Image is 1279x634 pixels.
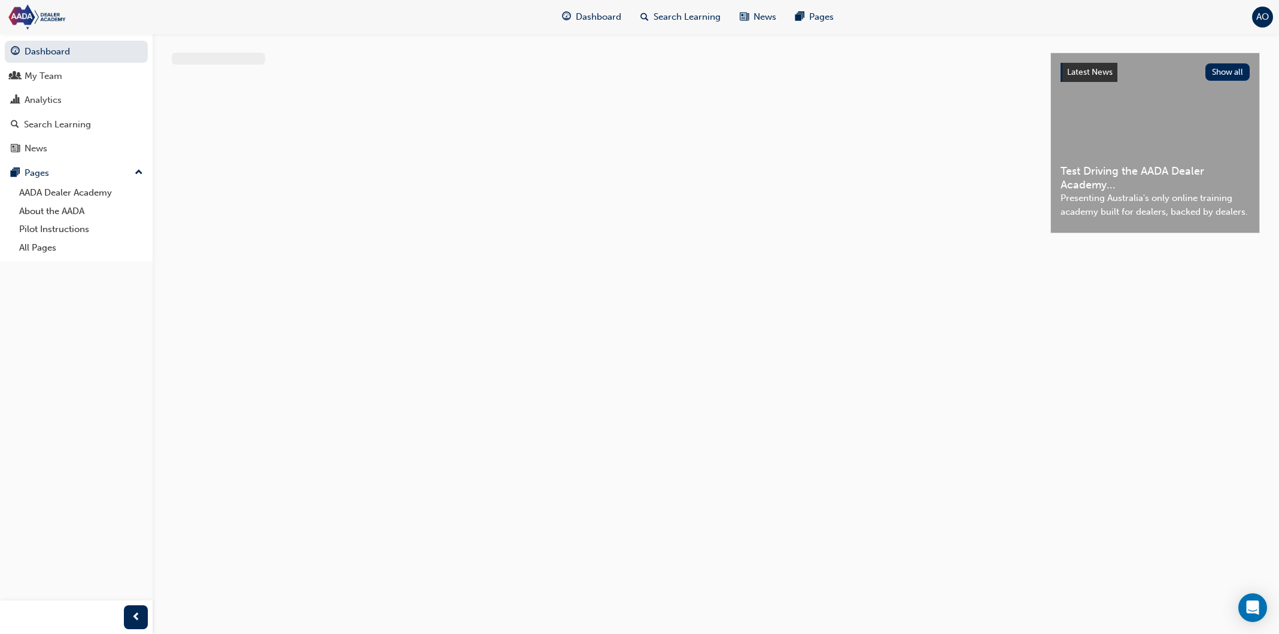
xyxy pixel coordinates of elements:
a: news-iconNews [730,5,786,29]
span: news-icon [740,10,749,25]
a: News [5,138,148,160]
span: up-icon [135,165,143,181]
img: Trak [6,4,144,31]
a: All Pages [14,239,148,257]
span: Pages [809,10,834,24]
span: search-icon [11,120,19,130]
button: DashboardMy TeamAnalyticsSearch LearningNews [5,38,148,162]
a: Latest NewsShow all [1061,63,1250,82]
span: chart-icon [11,95,20,106]
span: pages-icon [11,168,20,179]
button: AO [1252,7,1273,28]
div: News [25,142,47,156]
a: Pilot Instructions [14,220,148,239]
a: pages-iconPages [786,5,843,29]
a: guage-iconDashboard [552,5,631,29]
span: News [754,10,776,24]
a: About the AADA [14,202,148,221]
a: Analytics [5,89,148,111]
a: AADA Dealer Academy [14,184,148,202]
span: people-icon [11,71,20,82]
span: Test Driving the AADA Dealer Academy... [1061,164,1250,191]
span: Latest News [1067,67,1113,77]
a: Latest NewsShow allTest Driving the AADA Dealer Academy...Presenting Australia's only online trai... [1050,53,1260,233]
span: Search Learning [654,10,721,24]
div: Pages [25,166,49,180]
span: news-icon [11,144,20,154]
div: Analytics [25,93,62,107]
span: AO [1256,10,1269,24]
button: Show all [1205,63,1250,81]
span: prev-icon [132,610,141,625]
div: My Team [25,69,62,83]
span: search-icon [640,10,649,25]
a: Search Learning [5,114,148,136]
a: search-iconSearch Learning [631,5,730,29]
button: Pages [5,162,148,184]
span: pages-icon [795,10,804,25]
span: guage-icon [562,10,571,25]
span: guage-icon [11,47,20,57]
span: Presenting Australia's only online training academy built for dealers, backed by dealers. [1061,191,1250,218]
span: Dashboard [576,10,621,24]
div: Open Intercom Messenger [1238,593,1267,622]
a: My Team [5,65,148,87]
div: Search Learning [24,118,91,132]
a: Dashboard [5,41,148,63]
